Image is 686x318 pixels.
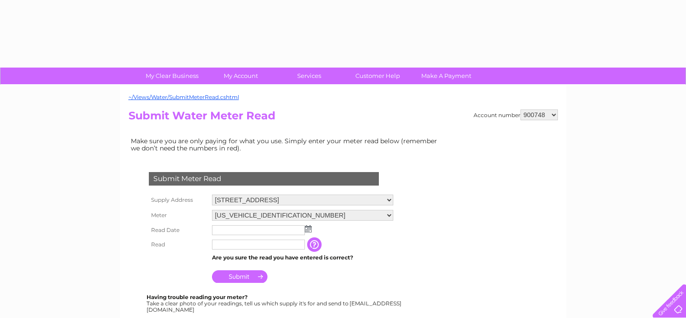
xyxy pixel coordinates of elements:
[135,68,209,84] a: My Clear Business
[147,208,210,223] th: Meter
[409,68,483,84] a: Make A Payment
[147,192,210,208] th: Supply Address
[129,94,239,100] a: ~/Views/Water/SubmitMeterRead.cshtml
[341,68,415,84] a: Customer Help
[474,109,558,120] div: Account number
[203,68,278,84] a: My Account
[307,237,323,252] input: Information
[272,68,346,84] a: Services
[129,109,558,127] h2: Submit Water Meter Read
[147,294,248,300] b: Having trouble reading your meter?
[147,237,210,252] th: Read
[212,270,267,283] input: Submit
[305,225,312,232] img: ...
[210,252,396,263] td: Are you sure the read you have entered is correct?
[147,294,403,313] div: Take a clear photo of your readings, tell us which supply it's for and send to [EMAIL_ADDRESS][DO...
[147,223,210,237] th: Read Date
[129,135,444,154] td: Make sure you are only paying for what you use. Simply enter your meter read below (remember we d...
[149,172,379,186] div: Submit Meter Read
